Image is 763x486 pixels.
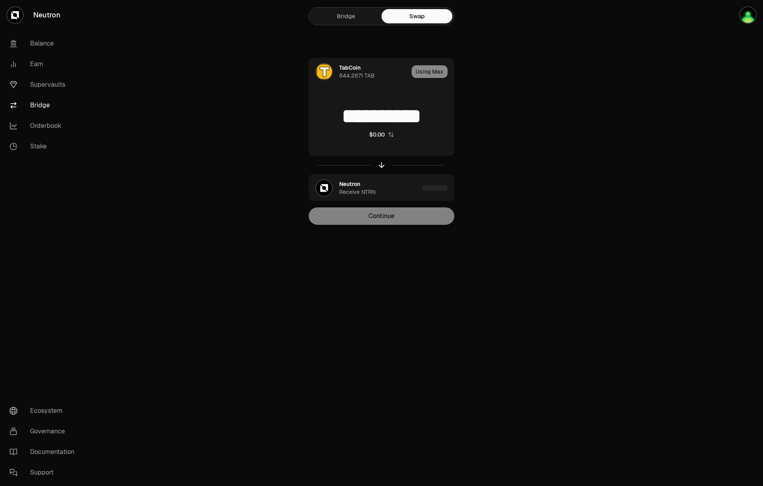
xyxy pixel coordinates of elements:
div: TAB LogoTabCoin644.2671 TAB [309,58,408,85]
img: NTRN Logo [316,180,332,196]
button: $0.00 [369,131,394,139]
a: Bridge [3,95,85,116]
div: Receive NTRN [339,188,376,196]
div: TabCoin [339,64,361,72]
div: $0.00 [369,131,385,139]
div: NTRN LogoNeutronReceive NTRN [309,175,419,201]
a: Ecosystem [3,401,85,421]
a: Support [3,462,85,483]
a: Swap [381,9,452,23]
a: Bridge [311,9,381,23]
a: Earn [3,54,85,74]
button: NTRN LogoNeutronReceive NTRN [309,175,454,201]
a: Stake [3,136,85,157]
a: Supervaults [3,74,85,95]
a: Orderbook [3,116,85,136]
a: Documentation [3,442,85,462]
div: Neutron [339,180,360,188]
a: Governance [3,421,85,442]
img: TAB Logo [316,64,332,80]
img: zsky [740,7,756,23]
a: Balance [3,33,85,54]
div: 644.2671 TAB [339,72,375,80]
